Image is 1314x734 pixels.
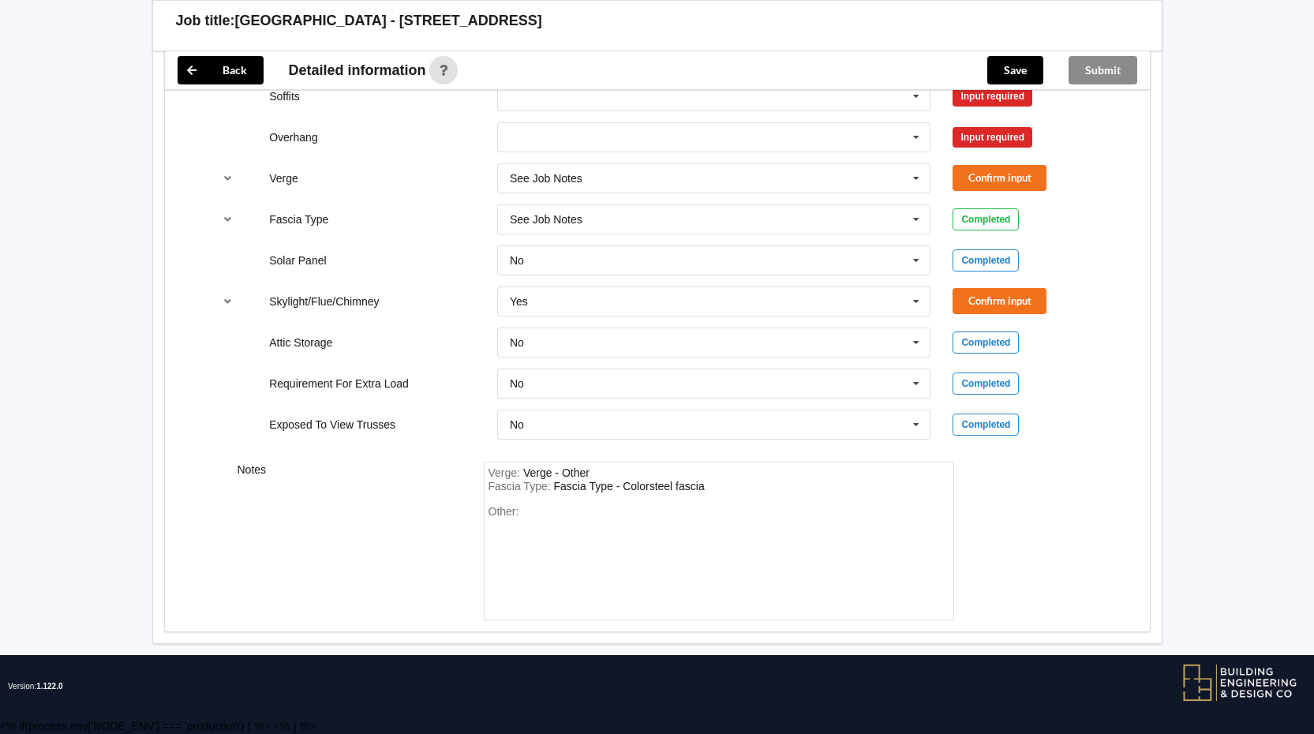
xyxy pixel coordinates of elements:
[554,480,705,492] div: FasciaType
[953,208,1019,230] div: Completed
[8,655,63,718] span: Version:
[489,505,519,518] span: Other:
[953,373,1019,395] div: Completed
[510,419,524,430] div: No
[269,213,328,226] label: Fascia Type
[953,165,1046,191] button: Confirm input
[269,131,317,144] label: Overhang
[235,12,542,30] h3: [GEOGRAPHIC_DATA] - [STREET_ADDRESS]
[269,377,409,390] label: Requirement For Extra Load
[510,337,524,348] div: No
[226,462,473,620] div: Notes
[953,249,1019,272] div: Completed
[212,205,243,234] button: reference-toggle
[489,480,554,492] span: Fascia Type :
[510,296,528,307] div: Yes
[510,214,582,225] div: See Job Notes
[269,90,300,103] label: Soffits
[953,414,1019,436] div: Completed
[269,295,379,308] label: Skylight/Flue/Chimney
[269,336,332,349] label: Attic Storage
[269,418,395,431] label: Exposed To View Trusses
[510,255,524,266] div: No
[176,12,235,30] h3: Job title:
[510,173,582,184] div: See Job Notes
[289,63,426,77] span: Detailed information
[953,288,1046,314] button: Confirm input
[36,682,62,691] span: 1.122.0
[1182,663,1298,702] img: BEDC logo
[523,466,590,479] div: Verge
[484,462,954,620] form: notes-field
[269,172,298,185] label: Verge
[953,86,1032,107] div: Input required
[489,466,523,479] span: Verge :
[212,287,243,316] button: reference-toggle
[269,254,326,267] label: Solar Panel
[212,164,243,193] button: reference-toggle
[953,331,1019,354] div: Completed
[510,378,524,389] div: No
[178,56,264,84] button: Back
[953,127,1032,148] div: Input required
[987,56,1043,84] button: Save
